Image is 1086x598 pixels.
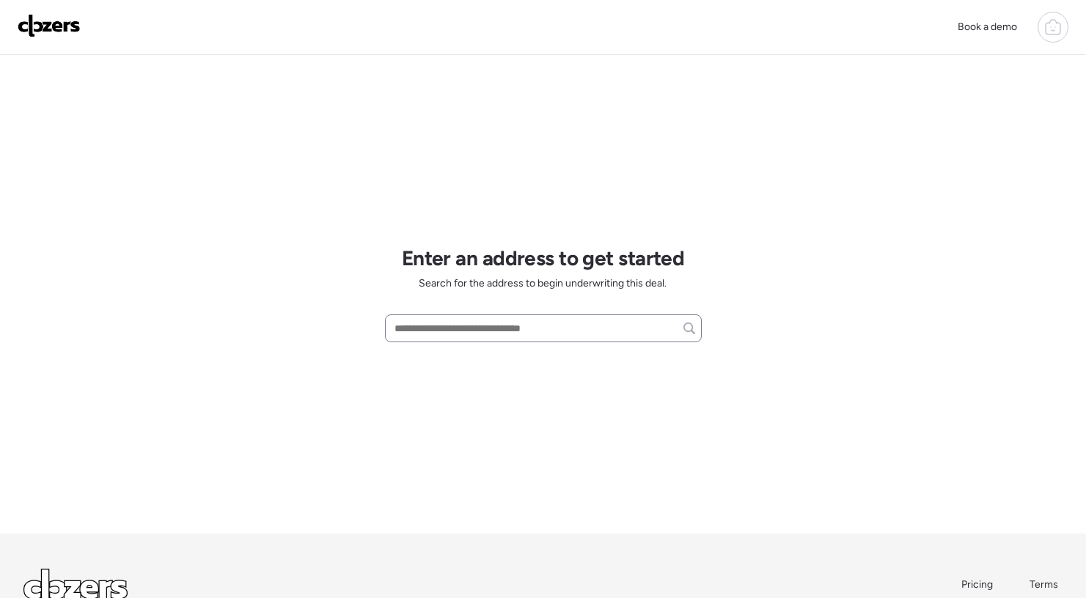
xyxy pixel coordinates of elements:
[961,578,993,591] span: Pricing
[18,14,81,37] img: Logo
[958,21,1017,33] span: Book a demo
[419,276,667,291] span: Search for the address to begin underwriting this deal.
[402,246,685,270] h1: Enter an address to get started
[1030,578,1058,591] span: Terms
[1030,577,1063,592] a: Terms
[961,577,994,592] a: Pricing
